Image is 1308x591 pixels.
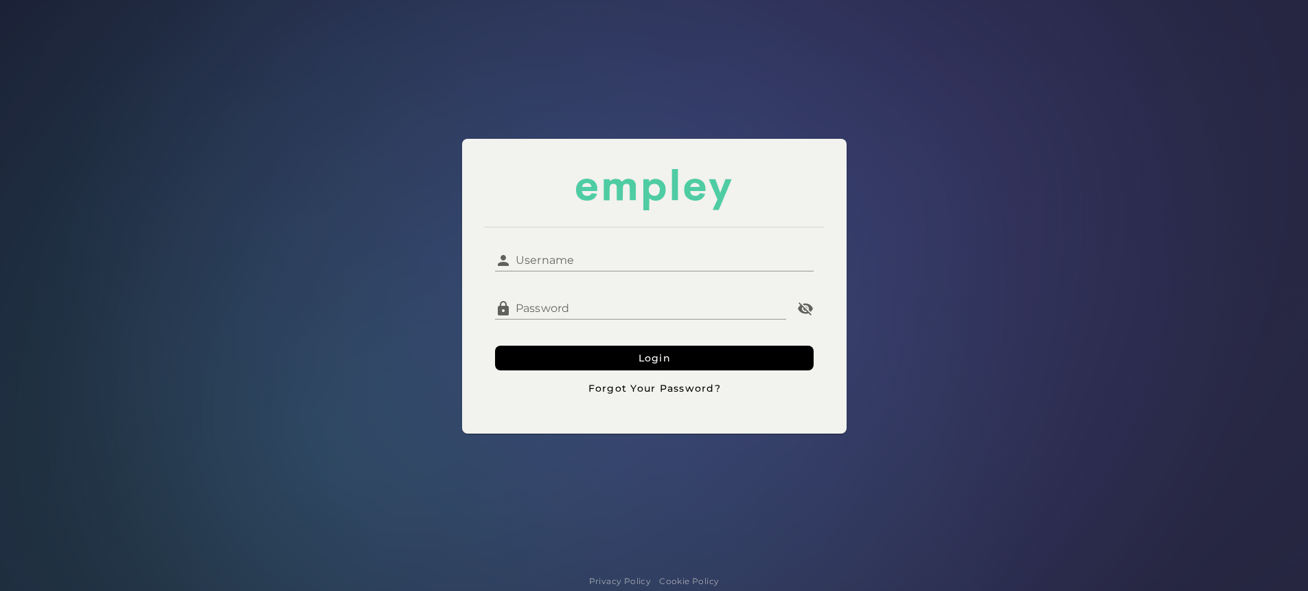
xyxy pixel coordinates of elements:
[589,575,652,588] a: Privacy Policy
[587,382,721,394] span: Forgot Your Password?
[797,300,814,317] i: Password appended action
[495,376,814,401] button: Forgot Your Password?
[637,352,671,364] span: Login
[495,346,814,370] button: Login
[659,575,719,588] a: Cookie Policy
